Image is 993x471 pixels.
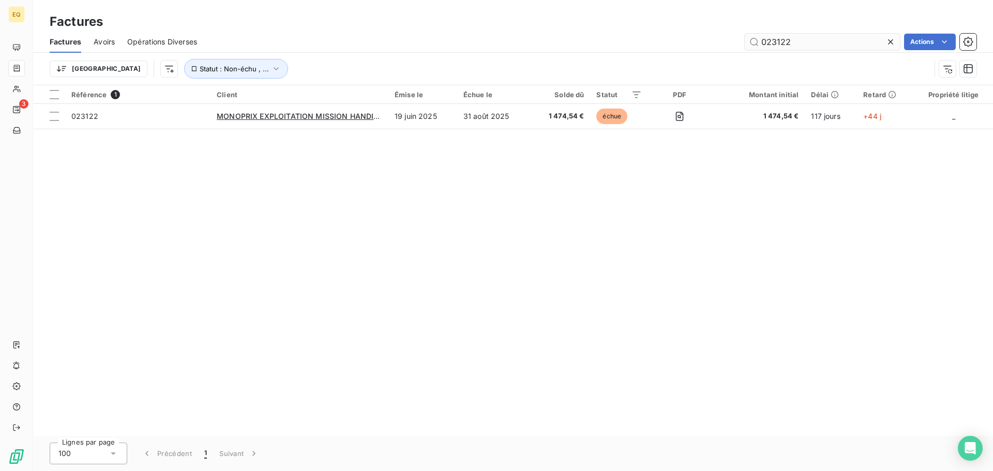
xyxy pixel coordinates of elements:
button: Suivant [213,443,265,464]
span: _ [952,112,955,120]
div: Client [217,90,382,99]
div: Propriété litige [921,90,987,99]
div: Montant initial [717,90,799,99]
span: Opérations Diverses [127,37,197,47]
span: 100 [58,448,71,459]
span: 3 [19,99,28,109]
div: EQ [8,6,25,23]
div: Retard [863,90,908,99]
span: Factures [50,37,81,47]
button: 1 [198,443,213,464]
div: Échue le [463,90,524,99]
span: 1 [204,448,207,459]
button: Statut : Non-échu , ... [184,59,288,79]
span: 1 [111,90,120,99]
div: Solde dû [536,90,584,99]
button: [GEOGRAPHIC_DATA] [50,60,147,77]
span: Référence [71,90,107,99]
span: échue [596,109,627,124]
input: Rechercher [745,34,900,50]
h3: Factures [50,12,103,31]
button: Actions [904,34,956,50]
span: 023122 [71,112,98,120]
span: Avoirs [94,37,115,47]
div: Émise le [395,90,451,99]
td: 31 août 2025 [457,104,531,129]
span: 1 474,54 € [717,111,799,121]
button: Précédent [136,443,198,464]
td: 117 jours [805,104,857,129]
div: Délai [811,90,851,99]
span: 1 474,54 € [536,111,584,121]
span: MONOPRIX EXPLOITATION MISSION HANDICAP [217,112,389,120]
div: PDF [654,90,705,99]
span: +44 j [863,112,881,120]
td: 19 juin 2025 [388,104,457,129]
div: Open Intercom Messenger [958,436,983,461]
img: Logo LeanPay [8,448,25,465]
span: Statut : Non-échu , ... [200,65,269,73]
div: Statut [596,90,642,99]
